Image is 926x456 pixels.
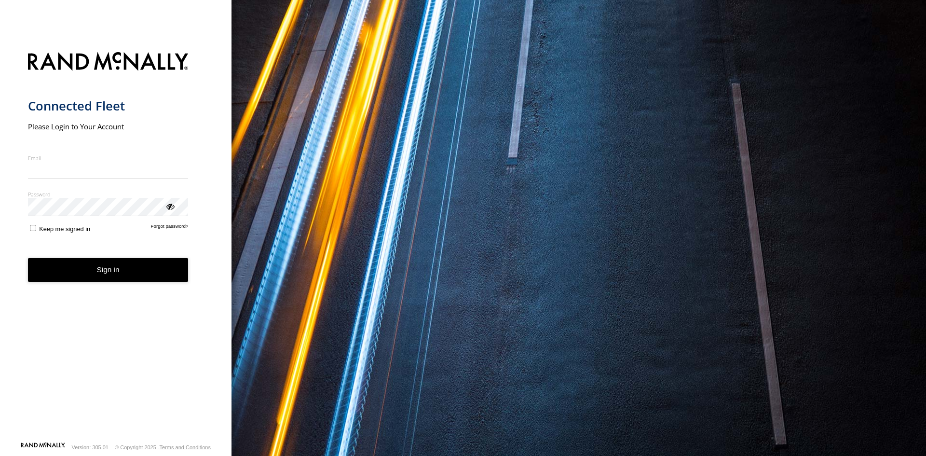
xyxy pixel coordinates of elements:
h1: Connected Fleet [28,98,189,114]
label: Password [28,191,189,198]
div: Version: 305.01 [72,444,109,450]
label: Email [28,154,189,162]
div: ViewPassword [165,201,175,211]
img: Rand McNally [28,50,189,75]
span: Keep me signed in [39,225,90,233]
div: © Copyright 2025 - [115,444,211,450]
form: main [28,46,204,442]
button: Sign in [28,258,189,282]
h2: Please Login to Your Account [28,122,189,131]
a: Visit our Website [21,442,65,452]
a: Forgot password? [151,223,189,233]
input: Keep me signed in [30,225,36,231]
a: Terms and Conditions [160,444,211,450]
